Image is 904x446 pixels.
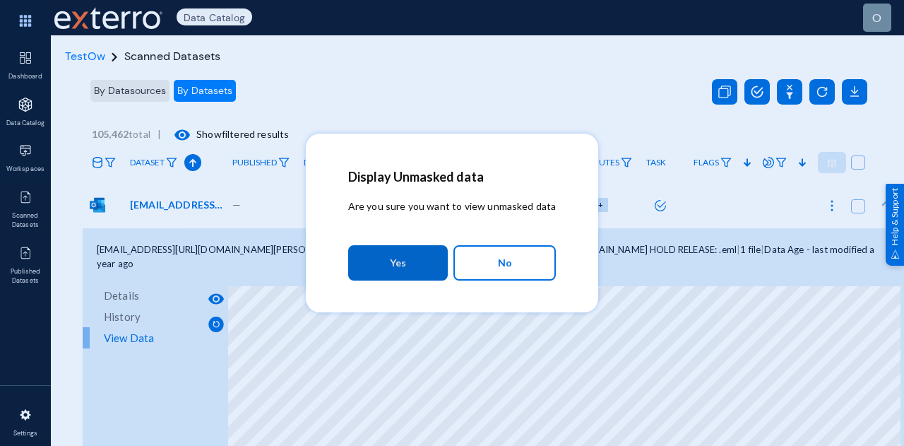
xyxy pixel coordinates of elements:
button: Yes [348,245,448,281]
button: No [453,245,556,281]
span: No [498,251,512,275]
p: Are you sure you want to view unmasked data [348,199,557,213]
h2: Display Unmasked data [348,169,557,184]
span: Yes [390,250,406,276]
